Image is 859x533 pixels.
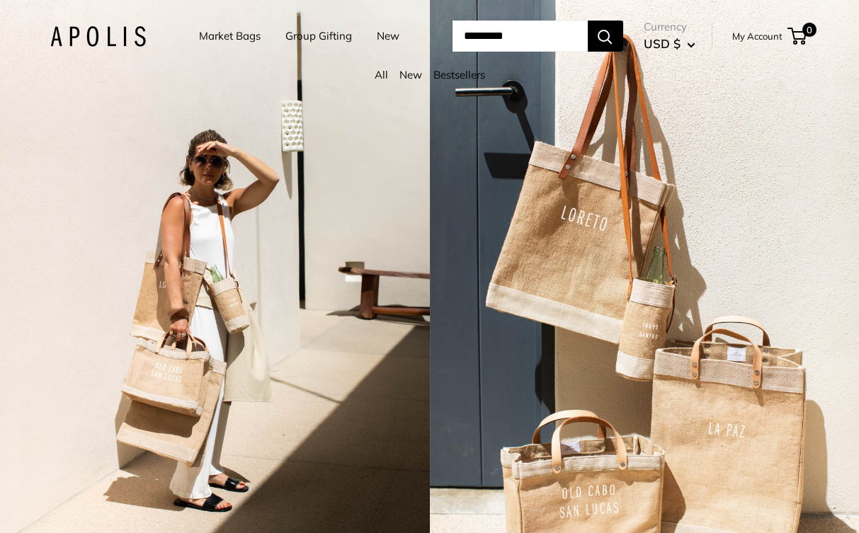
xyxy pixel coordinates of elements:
span: USD $ [644,36,681,51]
a: Market Bags [199,26,261,46]
input: Search... [453,21,588,52]
a: 0 [789,28,807,45]
button: USD $ [644,33,695,55]
a: Group Gifting [285,26,352,46]
a: My Account [732,28,783,45]
a: All [375,68,388,81]
a: New [399,68,422,81]
button: Search [588,21,623,52]
a: New [377,26,399,46]
a: Bestsellers [433,68,485,81]
span: Currency [644,17,695,37]
span: 0 [802,23,816,37]
img: Apolis [50,26,146,47]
